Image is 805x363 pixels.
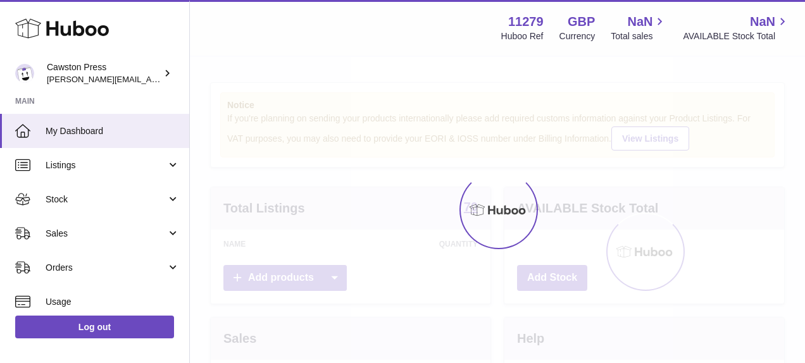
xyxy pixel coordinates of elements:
[750,13,775,30] span: NaN
[611,30,667,42] span: Total sales
[46,159,166,171] span: Listings
[47,61,161,85] div: Cawston Press
[46,296,180,308] span: Usage
[15,64,34,83] img: thomas.carson@cawstonpress.com
[627,13,652,30] span: NaN
[46,125,180,137] span: My Dashboard
[46,194,166,206] span: Stock
[46,262,166,274] span: Orders
[568,13,595,30] strong: GBP
[501,30,544,42] div: Huboo Ref
[46,228,166,240] span: Sales
[508,13,544,30] strong: 11279
[611,13,667,42] a: NaN Total sales
[683,30,790,42] span: AVAILABLE Stock Total
[15,316,174,338] a: Log out
[683,13,790,42] a: NaN AVAILABLE Stock Total
[47,74,321,84] span: [PERSON_NAME][EMAIL_ADDRESS][PERSON_NAME][DOMAIN_NAME]
[559,30,596,42] div: Currency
